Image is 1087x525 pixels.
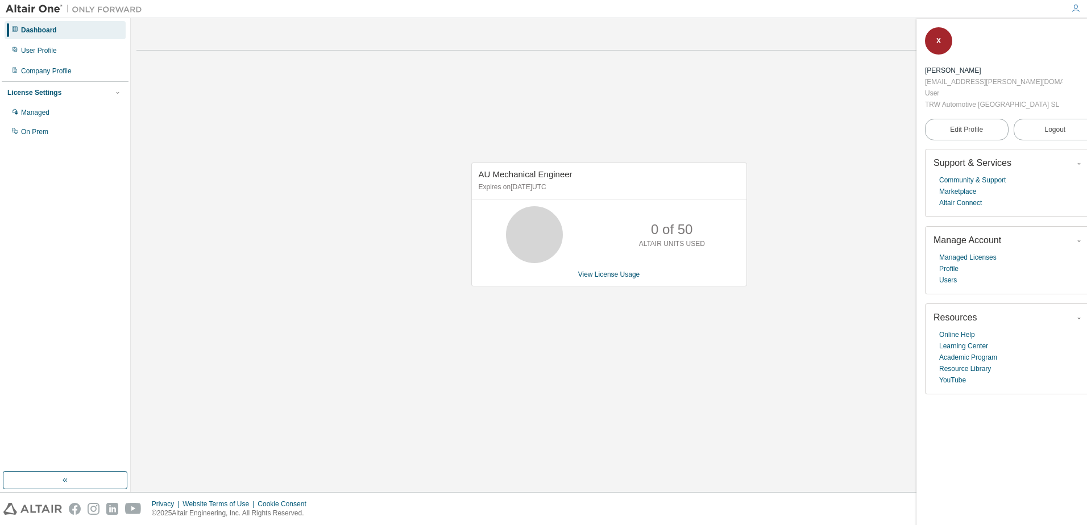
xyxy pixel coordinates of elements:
[21,108,49,117] div: Managed
[939,174,1006,186] a: Community & Support
[939,352,997,363] a: Academic Program
[479,169,572,179] span: AU Mechanical Engineer
[1044,124,1065,135] span: Logout
[925,119,1009,140] a: Edit Profile
[21,127,48,136] div: On Prem
[651,220,692,239] p: 0 of 50
[939,374,966,386] a: YouTube
[939,186,976,197] a: Marketplace
[639,239,705,249] p: ALTAIR UNITS USED
[939,252,997,263] a: Managed Licenses
[936,37,941,45] span: X
[934,312,977,322] span: Resources
[69,503,81,515] img: facebook.svg
[6,3,148,15] img: Altair One
[21,66,72,76] div: Company Profile
[939,274,957,286] a: Users
[21,46,57,55] div: User Profile
[934,235,1001,245] span: Manage Account
[182,499,258,509] div: Website Terms of Use
[479,182,737,192] p: Expires on [DATE] UTC
[7,88,61,97] div: License Settings
[934,158,1011,168] span: Support & Services
[125,503,142,515] img: youtube.svg
[152,509,313,518] p: © 2025 Altair Engineering, Inc. All Rights Reserved.
[939,263,959,274] a: Profile
[578,270,640,278] a: View License Usage
[3,503,62,515] img: altair_logo.svg
[950,125,983,134] span: Edit Profile
[925,88,1063,99] div: User
[925,99,1063,110] div: TRW Automotive [GEOGRAPHIC_DATA] SL
[152,499,182,509] div: Privacy
[939,363,991,374] a: Resource Library
[258,499,313,509] div: Cookie Consent
[21,26,57,35] div: Dashboard
[939,329,975,340] a: Online Help
[939,197,982,209] a: Altair Connect
[925,76,1063,88] div: [EMAIL_ADDRESS][PERSON_NAME][DOMAIN_NAME]
[88,503,99,515] img: instagram.svg
[925,65,1063,76] div: Xabier Lema Martínez
[939,340,988,352] a: Learning Center
[106,503,118,515] img: linkedin.svg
